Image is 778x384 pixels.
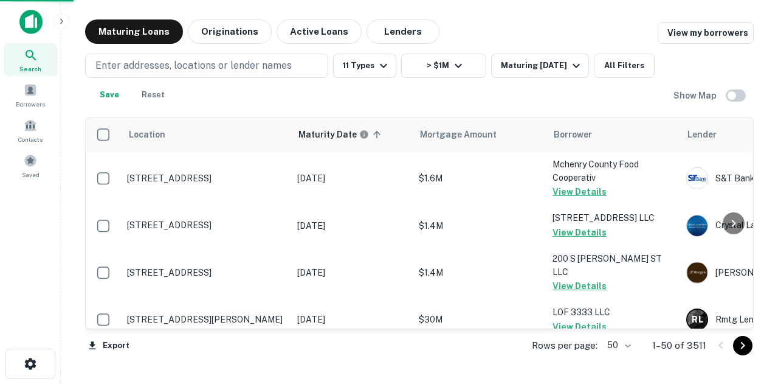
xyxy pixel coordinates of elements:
[419,219,540,232] p: $1.4M
[553,279,607,293] button: View Details
[401,54,486,78] button: > $1M
[554,127,592,142] span: Borrower
[594,54,655,78] button: All Filters
[95,58,292,73] p: Enter addresses, locations or lender names
[419,313,540,326] p: $30M
[419,172,540,185] p: $1.6M
[553,305,674,319] p: LOF 3333 LLC
[717,287,778,345] iframe: Chat Widget
[19,10,43,34] img: capitalize-icon.png
[687,215,707,236] img: picture
[420,127,512,142] span: Mortgage Amount
[4,79,57,111] a: Borrowers
[652,338,706,353] p: 1–50 of 3511
[658,22,754,44] a: View my borrowers
[673,89,718,102] h6: Show Map
[16,99,45,109] span: Borrowers
[277,19,362,44] button: Active Loans
[18,134,43,144] span: Contacts
[291,117,413,152] th: Maturity dates displayed may be estimated. Please contact the lender for the most accurate maturi...
[90,83,129,107] button: Save your search to get updates of matches that match your search criteria.
[553,211,674,225] p: [STREET_ADDRESS] LLC
[85,337,133,355] button: Export
[553,184,607,199] button: View Details
[297,172,407,185] p: [DATE]
[298,128,357,141] h6: Maturity Date
[333,54,396,78] button: 11 Types
[692,313,703,326] p: R L
[4,114,57,147] a: Contacts
[687,168,707,189] img: picture
[4,43,57,76] a: Search
[85,19,183,44] button: Maturing Loans
[121,117,291,152] th: Location
[297,219,407,232] p: [DATE]
[546,117,680,152] th: Borrower
[127,220,285,231] p: [STREET_ADDRESS]
[553,319,607,334] button: View Details
[188,19,272,44] button: Originations
[532,338,597,353] p: Rows per page:
[491,54,589,78] button: Maturing [DATE]
[687,127,717,142] span: Lender
[127,267,285,278] p: [STREET_ADDRESS]
[85,54,328,78] button: Enter addresses, locations or lender names
[127,173,285,184] p: [STREET_ADDRESS]
[553,252,674,279] p: 200 S [PERSON_NAME] ST LLC
[19,64,41,74] span: Search
[687,262,707,283] img: picture
[419,266,540,279] p: $1.4M
[127,314,285,325] p: [STREET_ADDRESS][PERSON_NAME]
[298,128,385,141] span: Maturity dates displayed may be estimated. Please contact the lender for the most accurate maturi...
[413,117,546,152] th: Mortgage Amount
[22,170,40,180] span: Saved
[367,19,439,44] button: Lenders
[128,127,181,142] span: Location
[553,158,674,184] p: Mchenry County Food Cooperativ
[733,336,752,355] button: Go to next page
[298,128,369,141] div: Maturity dates displayed may be estimated. Please contact the lender for the most accurate maturi...
[501,58,583,73] div: Maturing [DATE]
[134,83,173,107] button: Reset
[297,313,407,326] p: [DATE]
[4,149,57,182] a: Saved
[602,337,633,354] div: 50
[297,266,407,279] p: [DATE]
[553,225,607,240] button: View Details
